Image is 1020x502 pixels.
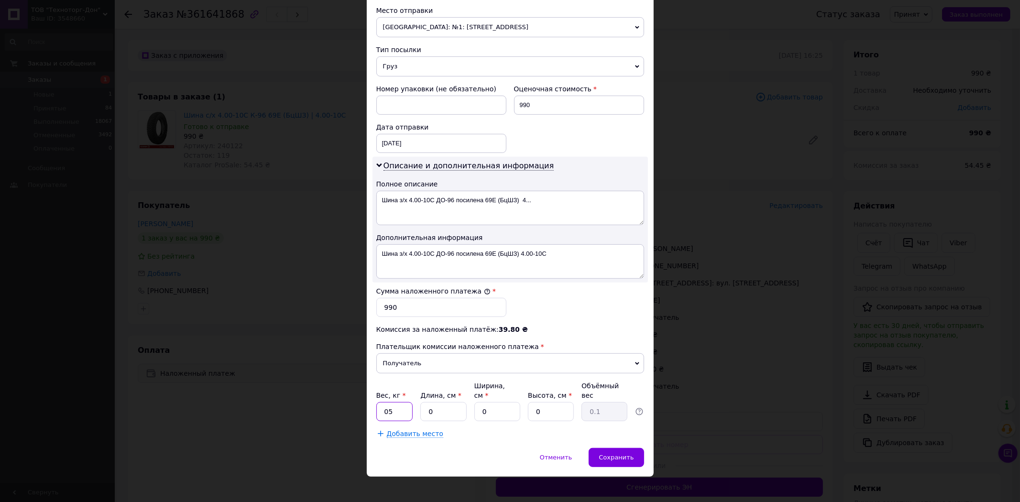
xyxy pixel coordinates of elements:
[376,84,506,94] div: Номер упаковки (не обязательно)
[376,287,491,295] label: Сумма наложенного платежа
[420,392,461,399] label: Длина, см
[376,17,644,37] span: [GEOGRAPHIC_DATA]: №1: [STREET_ADDRESS]
[376,56,644,76] span: Груз
[376,353,644,373] span: Получатель
[499,326,528,333] span: 39.80 ₴
[384,161,554,171] span: Описание и дополнительная информация
[387,430,444,438] span: Добавить место
[540,454,572,461] span: Отменить
[376,7,433,14] span: Место отправки
[376,46,421,54] span: Тип посылки
[376,191,644,225] textarea: Шина з/х 4.00-10C ДО-96 посилена 69E (БцШЗ) 4...
[528,392,572,399] label: Высота, см
[376,233,644,242] div: Дополнительная информация
[376,392,406,399] label: Вес, кг
[376,325,644,334] div: Комиссия за наложенный платёж:
[376,122,506,132] div: Дата отправки
[376,343,539,350] span: Плательщик комиссии наложенного платежа
[376,244,644,279] textarea: Шина з/х 4.00-10C ДО-96 посилена 69E (БцШЗ) 4.00-10C
[599,454,634,461] span: Сохранить
[376,179,644,189] div: Полное описание
[474,382,505,399] label: Ширина, см
[581,381,627,400] div: Объёмный вес
[514,84,644,94] div: Оценочная стоимость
